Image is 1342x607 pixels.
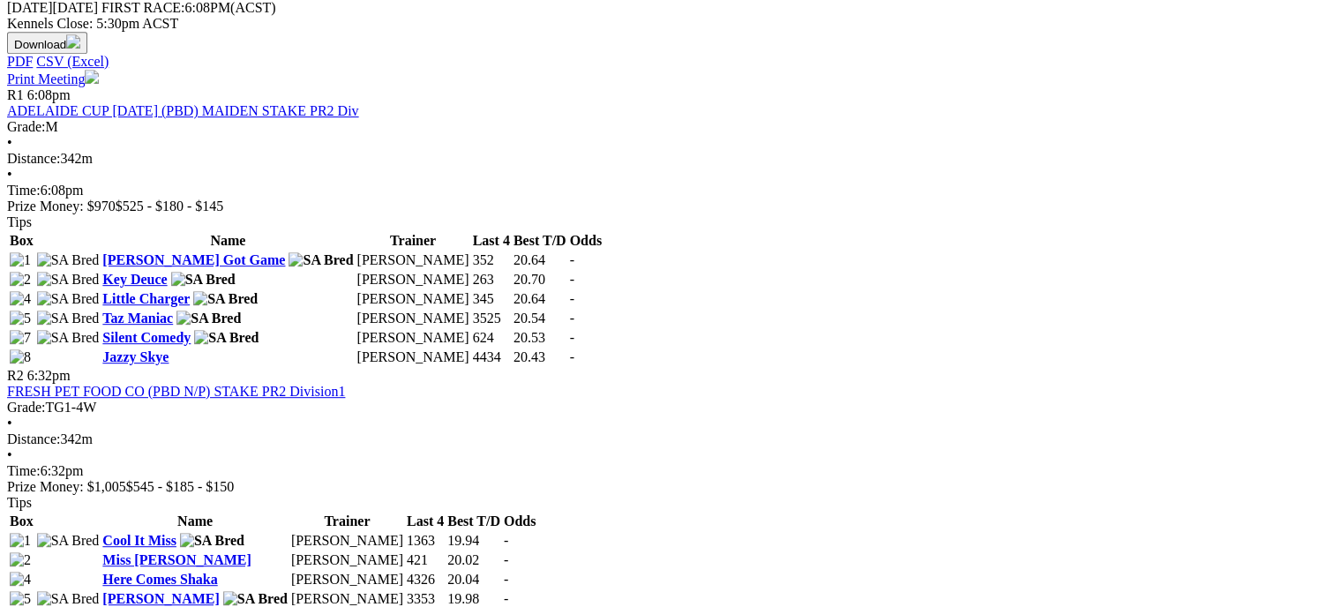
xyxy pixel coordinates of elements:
[36,54,109,69] a: CSV (Excel)
[504,552,508,567] span: -
[7,16,1335,32] div: Kennels Close: 5:30pm ACST
[446,532,501,550] td: 19.94
[37,291,100,307] img: SA Bred
[10,272,31,288] img: 2
[7,54,33,69] a: PDF
[290,513,404,530] th: Trainer
[513,329,567,347] td: 20.53
[66,34,80,49] img: download.svg
[102,533,176,548] a: Cool It Miss
[37,591,100,607] img: SA Bred
[7,431,60,446] span: Distance:
[7,151,1335,167] div: 342m
[27,368,71,383] span: 6:32pm
[7,135,12,150] span: •
[101,513,289,530] th: Name
[356,232,470,250] th: Trainer
[472,329,511,347] td: 624
[37,272,100,288] img: SA Bred
[504,533,508,548] span: -
[570,291,574,306] span: -
[10,552,31,568] img: 2
[7,167,12,182] span: •
[102,552,251,567] a: Miss [PERSON_NAME]
[27,87,71,102] span: 6:08pm
[504,591,508,606] span: -
[102,272,167,287] a: Key Deuce
[513,251,567,269] td: 20.64
[503,513,536,530] th: Odds
[102,291,190,306] a: Little Charger
[102,572,217,587] a: Here Comes Shaka
[7,119,46,134] span: Grade:
[472,310,511,327] td: 3525
[10,349,31,365] img: 8
[446,513,501,530] th: Best T/D
[446,551,501,569] td: 20.02
[37,533,100,549] img: SA Bred
[10,311,31,326] img: 5
[223,591,288,607] img: SA Bred
[513,271,567,289] td: 20.70
[7,463,1335,479] div: 6:32pm
[176,311,241,326] img: SA Bred
[356,251,470,269] td: [PERSON_NAME]
[7,71,99,86] a: Print Meeting
[472,271,511,289] td: 263
[10,533,31,549] img: 1
[472,348,511,366] td: 4434
[7,54,1335,70] div: Download
[102,349,169,364] a: Jazzy Skye
[7,214,32,229] span: Tips
[570,252,574,267] span: -
[10,252,31,268] img: 1
[406,532,445,550] td: 1363
[10,233,34,248] span: Box
[193,291,258,307] img: SA Bred
[7,87,24,102] span: R1
[10,572,31,588] img: 4
[356,329,470,347] td: [PERSON_NAME]
[7,447,12,462] span: •
[570,349,574,364] span: -
[569,232,603,250] th: Odds
[356,310,470,327] td: [PERSON_NAME]
[7,384,345,399] a: FRESH PET FOOD CO (PBD N/P) STAKE PR2 Division1
[7,183,1335,199] div: 6:08pm
[126,479,235,494] span: $545 - $185 - $150
[570,330,574,345] span: -
[194,330,259,346] img: SA Bred
[406,571,445,588] td: 4326
[7,119,1335,135] div: M
[356,271,470,289] td: [PERSON_NAME]
[85,70,99,84] img: printer.svg
[570,311,574,326] span: -
[7,400,1335,416] div: TG1-4W
[7,479,1335,495] div: Prize Money: $1,005
[513,348,567,366] td: 20.43
[356,348,470,366] td: [PERSON_NAME]
[570,272,574,287] span: -
[513,310,567,327] td: 20.54
[7,151,60,166] span: Distance:
[290,532,404,550] td: [PERSON_NAME]
[356,290,470,308] td: [PERSON_NAME]
[504,572,508,587] span: -
[101,232,354,250] th: Name
[7,183,41,198] span: Time:
[171,272,236,288] img: SA Bred
[7,400,46,415] span: Grade:
[180,533,244,549] img: SA Bred
[102,252,285,267] a: [PERSON_NAME] Got Game
[290,571,404,588] td: [PERSON_NAME]
[10,330,31,346] img: 7
[7,103,359,118] a: ADELAIDE CUP [DATE] (PBD) MAIDEN STAKE PR2 Div
[289,252,353,268] img: SA Bred
[10,591,31,607] img: 5
[406,551,445,569] td: 421
[472,232,511,250] th: Last 4
[102,330,191,345] a: Silent Comedy
[37,330,100,346] img: SA Bred
[513,232,567,250] th: Best T/D
[513,290,567,308] td: 20.64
